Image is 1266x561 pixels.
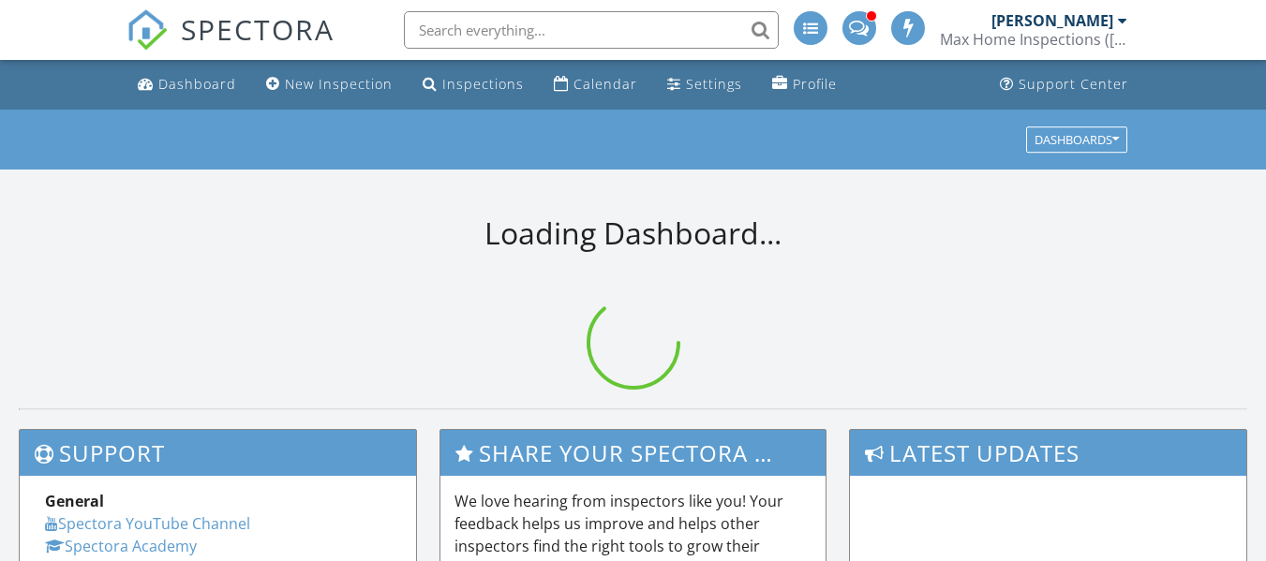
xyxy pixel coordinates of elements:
input: Search everything... [404,11,779,49]
button: Dashboards [1026,126,1127,153]
a: New Inspection [259,67,400,102]
img: The Best Home Inspection Software - Spectora [127,9,168,51]
span: SPECTORA [181,9,335,49]
a: Support Center [992,67,1136,102]
h3: Latest Updates [850,430,1246,476]
a: Spectora Academy [45,536,197,556]
div: Settings [686,75,742,93]
div: [PERSON_NAME] [991,11,1113,30]
a: Settings [660,67,750,102]
h3: Share Your Spectora Experience [440,430,826,476]
div: Calendar [573,75,637,93]
a: Calendar [546,67,645,102]
a: Dashboard [130,67,244,102]
div: New Inspection [285,75,393,93]
h3: Support [20,430,416,476]
a: Inspections [415,67,531,102]
div: Profile [793,75,837,93]
div: Support Center [1019,75,1128,93]
div: Dashboards [1035,133,1119,146]
div: Dashboard [158,75,236,93]
a: Spectora YouTube Channel [45,513,250,534]
a: Profile [765,67,844,102]
div: Max Home Inspections (Tri County) [940,30,1127,49]
div: Inspections [442,75,524,93]
strong: General [45,491,104,511]
a: SPECTORA [127,25,335,65]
